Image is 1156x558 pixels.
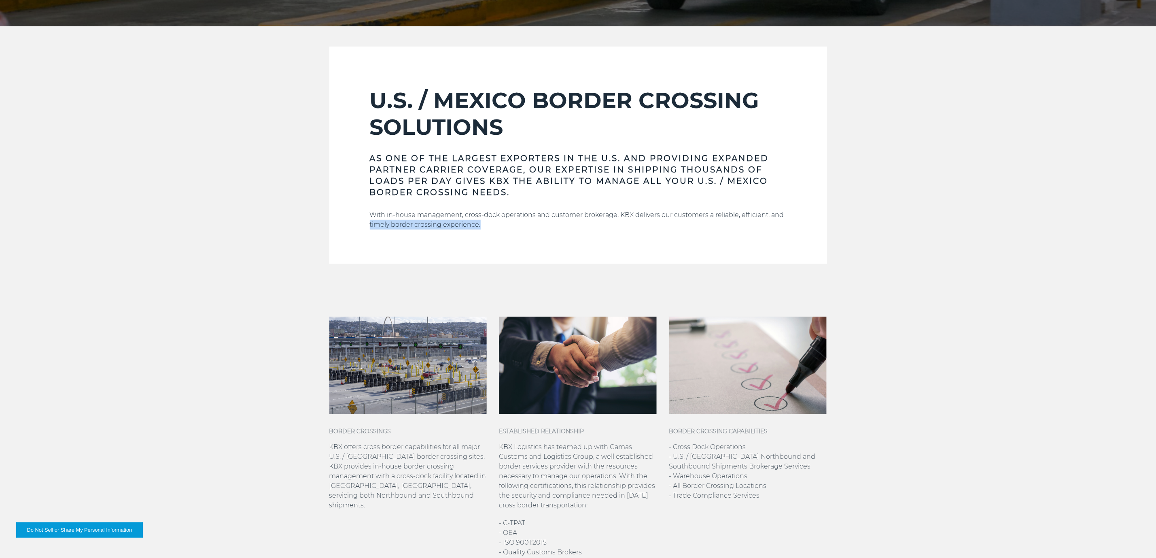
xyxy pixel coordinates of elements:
p: KBX offers cross border capabilities for all major U.S. / [GEOGRAPHIC_DATA] border crossing sites... [329,442,487,510]
h3: AS ONE OF THE LARGEST EXPORTERS IN THE U.S. AND PROVIDING EXPANDED PARTNER CARRIER COVERAGE, OUR ... [370,153,787,198]
p: - Cross Dock Operations - U.S. / [GEOGRAPHIC_DATA] Northbound and Southbound Shipments Brokerage ... [669,442,827,500]
h4: BORDER CROSSINGS [329,426,487,436]
p: KBX Logistics has teamed up with Gamas Customs and Logistics Group, a well established border ser... [499,442,657,510]
h4: BORDER CROSSING CAPABILITIES [669,426,827,436]
span: With in-house management, cross-dock operations and customer brokerage, KBX delivers our customer... [370,211,784,228]
h4: ESTABLISHED RELATIONSHIP [499,426,657,436]
button: Do Not Sell or Share My Personal Information [16,522,143,538]
h2: U.S. / MEXICO BORDER CROSSING SOLUTIONS [370,87,787,141]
